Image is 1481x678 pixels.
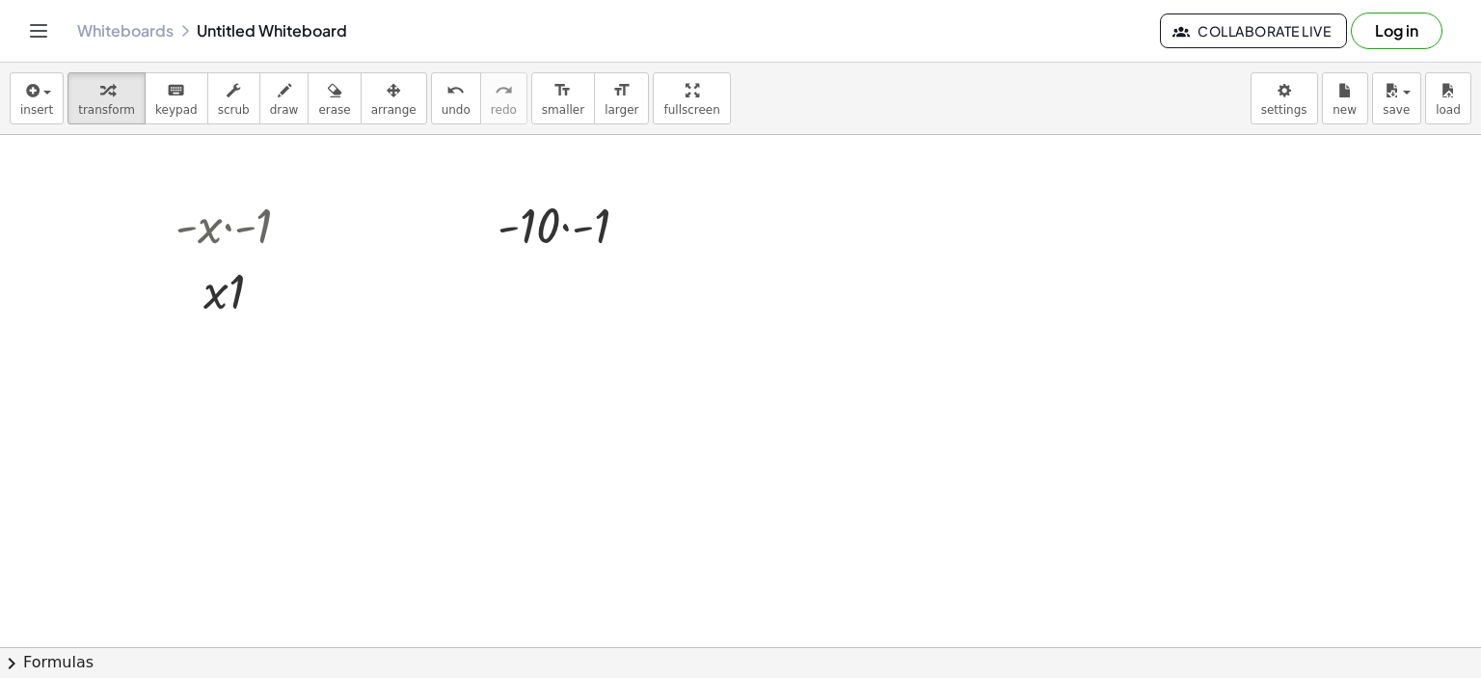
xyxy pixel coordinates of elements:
button: format_sizesmaller [531,72,595,124]
button: save [1372,72,1421,124]
button: new [1322,72,1368,124]
button: scrub [207,72,260,124]
span: erase [318,103,350,117]
span: keypad [155,103,198,117]
button: load [1425,72,1471,124]
span: smaller [542,103,584,117]
span: undo [442,103,471,117]
button: arrange [361,72,427,124]
button: settings [1251,72,1318,124]
span: insert [20,103,53,117]
span: draw [270,103,299,117]
button: transform [67,72,146,124]
button: Toggle navigation [23,15,54,46]
button: Collaborate Live [1160,14,1347,48]
span: save [1383,103,1410,117]
button: fullscreen [653,72,730,124]
span: scrub [218,103,250,117]
button: Log in [1351,13,1442,49]
i: redo [495,79,513,102]
span: arrange [371,103,417,117]
button: format_sizelarger [594,72,649,124]
button: insert [10,72,64,124]
i: keyboard [167,79,185,102]
span: new [1333,103,1357,117]
span: fullscreen [663,103,719,117]
button: redoredo [480,72,527,124]
button: undoundo [431,72,481,124]
button: erase [308,72,361,124]
span: redo [491,103,517,117]
span: transform [78,103,135,117]
span: larger [605,103,638,117]
span: load [1436,103,1461,117]
i: format_size [612,79,631,102]
i: undo [446,79,465,102]
span: settings [1261,103,1307,117]
span: Collaborate Live [1176,22,1331,40]
button: draw [259,72,310,124]
a: Whiteboards [77,21,174,41]
button: keyboardkeypad [145,72,208,124]
i: format_size [553,79,572,102]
